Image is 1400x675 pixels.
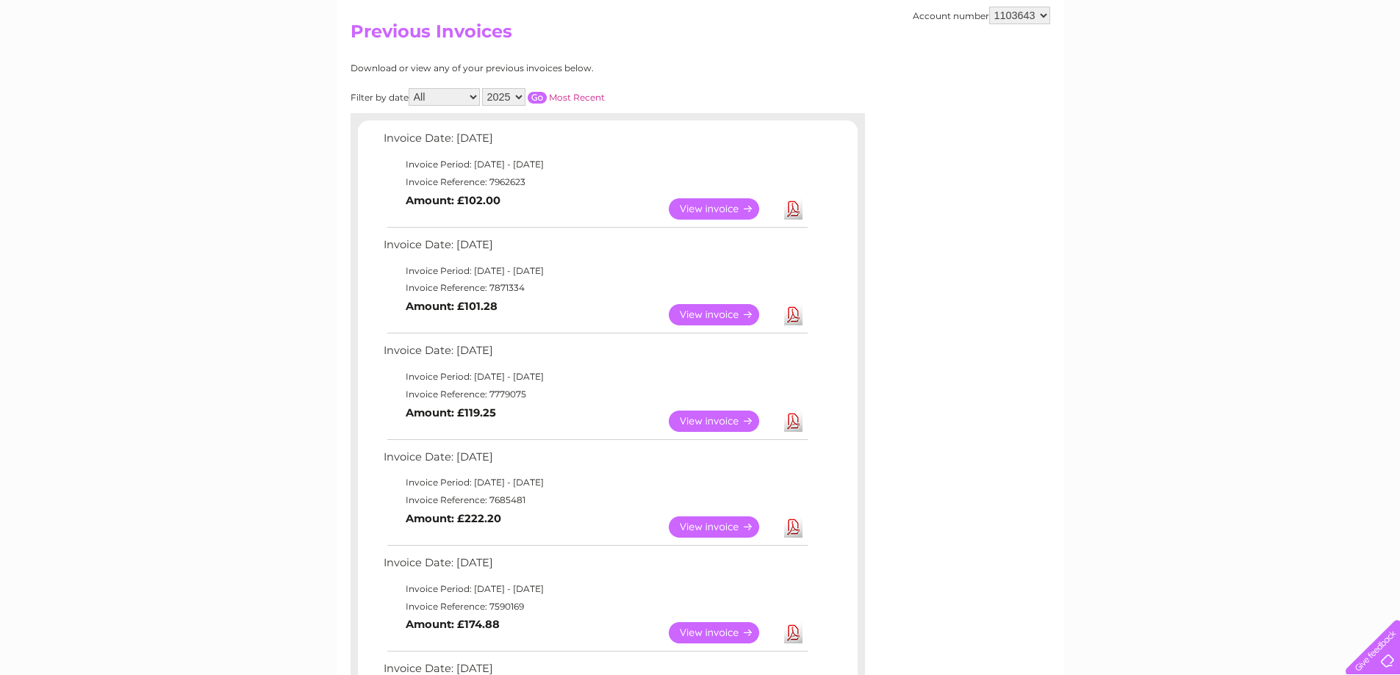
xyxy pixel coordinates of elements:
td: Invoice Date: [DATE] [380,235,810,262]
b: Amount: £222.20 [406,512,501,525]
td: Invoice Period: [DATE] - [DATE] [380,156,810,173]
td: Invoice Date: [DATE] [380,553,810,580]
b: Amount: £174.88 [406,618,500,631]
b: Amount: £101.28 [406,300,498,313]
a: View [669,198,777,220]
td: Invoice Period: [DATE] - [DATE] [380,262,810,280]
div: Filter by date [351,88,736,106]
td: Invoice Reference: 7590169 [380,598,810,616]
td: Invoice Date: [DATE] [380,341,810,368]
h2: Previous Invoices [351,21,1050,49]
td: Invoice Period: [DATE] - [DATE] [380,580,810,598]
b: Amount: £102.00 [406,194,500,207]
td: Invoice Period: [DATE] - [DATE] [380,474,810,491]
td: Invoice Reference: 7779075 [380,386,810,403]
a: Download [784,198,803,220]
td: Invoice Period: [DATE] - [DATE] [380,368,810,386]
td: Invoice Reference: 7871334 [380,279,810,297]
td: Invoice Reference: 7685481 [380,491,810,509]
a: Most Recent [549,92,605,103]
div: Download or view any of your previous invoices below. [351,63,736,73]
a: Contact [1302,62,1338,73]
a: Download [784,411,803,432]
img: logo.png [49,38,124,83]
a: Water [1141,62,1169,73]
td: Invoice Date: [DATE] [380,129,810,156]
a: View [669,516,777,538]
td: Invoice Date: [DATE] [380,447,810,474]
div: Clear Business is a trading name of Verastar Limited (registered in [GEOGRAPHIC_DATA] No. 3667643... [353,8,1048,71]
a: Log out [1351,62,1386,73]
a: Blog [1272,62,1293,73]
a: Download [784,516,803,538]
a: Telecoms [1219,62,1263,73]
div: Account number [913,7,1050,24]
a: Energy [1178,62,1210,73]
b: Amount: £119.25 [406,406,496,419]
a: View [669,411,777,432]
a: Download [784,622,803,643]
a: View [669,304,777,325]
a: Download [784,304,803,325]
a: 0333 014 3131 [1123,7,1224,26]
td: Invoice Reference: 7962623 [380,173,810,191]
a: View [669,622,777,643]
